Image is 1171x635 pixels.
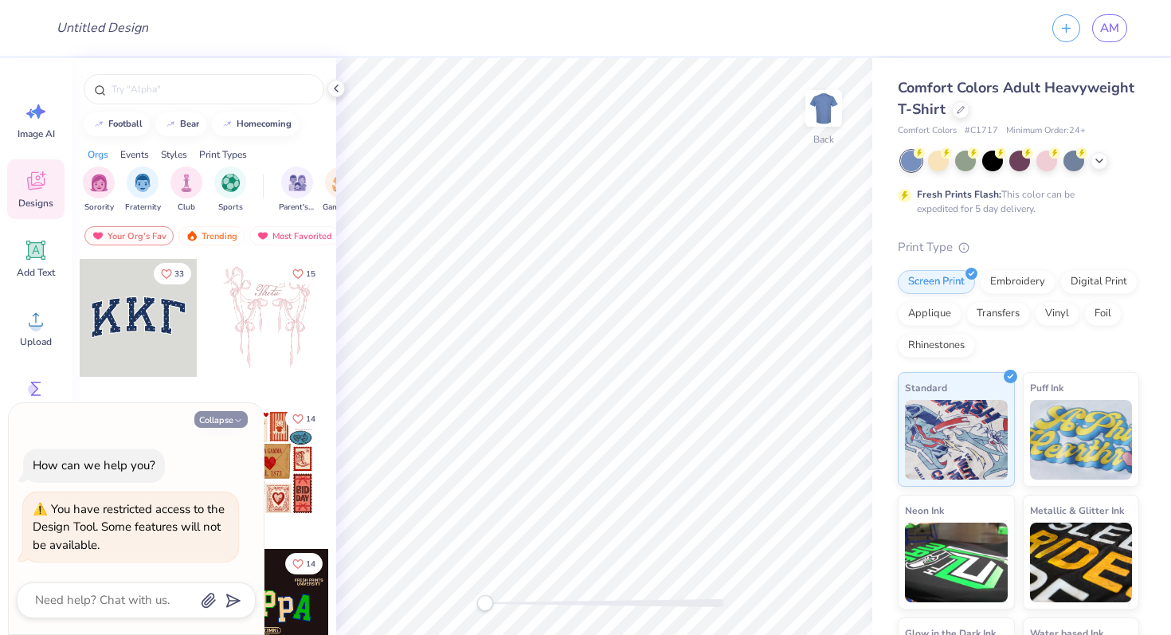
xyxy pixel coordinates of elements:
div: Trending [178,226,245,245]
div: Vinyl [1035,302,1079,326]
button: Collapse [194,411,248,428]
div: Styles [161,147,187,162]
div: filter for Fraternity [125,167,161,214]
img: Back [808,92,840,124]
div: filter for Game Day [323,167,359,214]
span: Image AI [18,127,55,140]
button: bear [155,112,206,136]
img: Neon Ink [905,523,1008,602]
span: Standard [905,379,947,396]
button: filter button [170,167,202,214]
button: Like [285,263,323,284]
div: filter for Sorority [83,167,115,214]
div: Back [813,132,834,147]
a: AM [1092,14,1127,42]
div: Transfers [966,302,1030,326]
div: Digital Print [1060,270,1138,294]
div: Events [120,147,149,162]
button: Like [154,263,191,284]
span: Parent's Weekend [279,202,315,214]
img: trend_line.gif [164,120,177,129]
div: Screen Print [898,270,975,294]
span: Game Day [323,202,359,214]
img: Sports Image [221,174,240,192]
span: Designs [18,197,53,210]
button: filter button [214,167,246,214]
div: football [108,120,143,128]
span: Sorority [84,202,114,214]
div: filter for Sports [214,167,246,214]
span: Puff Ink [1030,379,1063,396]
div: Orgs [88,147,108,162]
span: Metallic & Glitter Ink [1030,502,1124,519]
strong: Fresh Prints Flash: [917,188,1001,201]
span: Add Text [17,266,55,279]
button: filter button [279,167,315,214]
span: Comfort Colors [898,124,957,138]
div: You have restricted access to the Design Tool. Some features will not be available. [33,501,225,553]
span: # C1717 [965,124,998,138]
div: Your Org's Fav [84,226,174,245]
div: Foil [1084,302,1122,326]
div: This color can be expedited for 5 day delivery. [917,187,1113,216]
span: AM [1100,19,1119,37]
span: 33 [174,270,184,278]
div: Print Types [199,147,247,162]
span: 15 [306,270,315,278]
div: filter for Parent's Weekend [279,167,315,214]
input: Try "Alpha" [110,81,314,97]
span: Upload [20,335,52,348]
div: bear [180,120,199,128]
span: Neon Ink [905,502,944,519]
input: Untitled Design [44,12,161,44]
img: trending.gif [186,230,198,241]
span: Minimum Order: 24 + [1006,124,1086,138]
img: trend_line.gif [92,120,105,129]
img: most_fav.gif [92,230,104,241]
div: Applique [898,302,961,326]
div: How can we help you? [33,457,155,473]
button: filter button [83,167,115,214]
button: filter button [125,167,161,214]
img: Game Day Image [332,174,351,192]
span: Fraternity [125,202,161,214]
button: filter button [323,167,359,214]
img: Metallic & Glitter Ink [1030,523,1133,602]
img: Puff Ink [1030,400,1133,480]
img: Sorority Image [90,174,108,192]
span: Sports [218,202,243,214]
div: Embroidery [980,270,1055,294]
img: most_fav.gif [257,230,269,241]
span: 14 [306,560,315,568]
span: Comfort Colors Adult Heavyweight T-Shirt [898,78,1134,119]
img: Standard [905,400,1008,480]
button: Like [285,408,323,429]
div: Print Type [898,238,1139,257]
button: homecoming [212,112,299,136]
div: Rhinestones [898,334,975,358]
img: Parent's Weekend Image [288,174,307,192]
div: filter for Club [170,167,202,214]
img: trend_line.gif [221,120,233,129]
img: Club Image [178,174,195,192]
span: 14 [306,415,315,423]
div: homecoming [237,120,292,128]
div: Accessibility label [477,595,493,611]
button: football [84,112,150,136]
span: Club [178,202,195,214]
img: Fraternity Image [134,174,151,192]
button: Like [285,553,323,574]
div: Most Favorited [249,226,339,245]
